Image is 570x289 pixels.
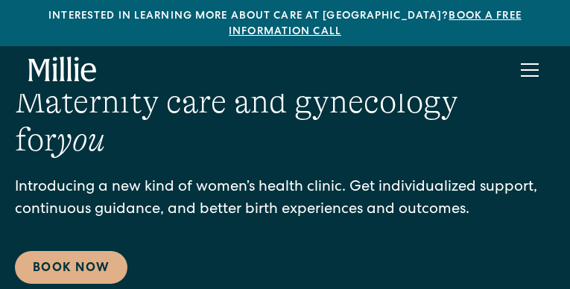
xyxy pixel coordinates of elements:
[15,83,555,159] h1: Maternity care and gynecology for
[12,9,558,40] div: Interested in learning more about care at [GEOGRAPHIC_DATA]?
[512,52,542,88] div: menu
[15,177,555,221] p: Introducing a new kind of women’s health clinic. Get individualized support, continuous guidance,...
[28,57,97,83] a: home
[15,251,127,284] a: Book Now
[57,121,105,159] em: you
